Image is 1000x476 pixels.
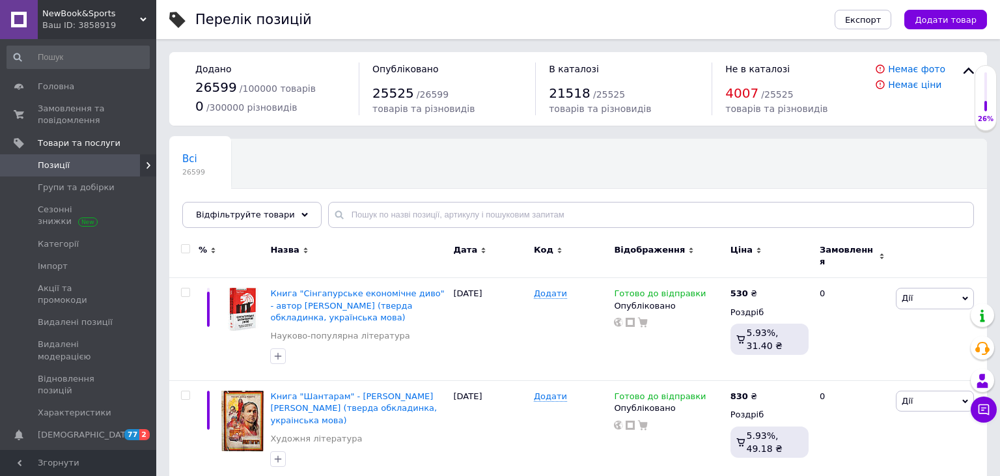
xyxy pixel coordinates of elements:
button: Додати товар [904,10,987,29]
div: ₴ [730,391,757,402]
span: Дата [454,244,478,256]
a: Книга "Шантарам" - [PERSON_NAME] [PERSON_NAME] (тверда обкладинка, украінська мова) [270,391,437,425]
span: товарів та різновидів [549,104,651,114]
span: 4007 [725,85,758,101]
span: 21518 [549,85,590,101]
span: Відновлення позицій [38,373,120,397]
div: Опубліковано [614,300,723,312]
input: Пошук по назві позиції, артикулу і пошуковим запитам [328,202,974,228]
span: Додано [195,64,231,74]
span: 0 [195,98,204,114]
span: Всі [182,153,197,165]
div: Роздріб [730,307,809,318]
span: / 25525 [593,89,625,100]
span: Акції та промокоди [38,283,120,306]
div: [DATE] [451,278,531,381]
div: ₴ [730,288,757,300]
div: Опубліковано [614,402,723,414]
span: Дії [902,396,913,406]
span: В каталозі [549,64,599,74]
span: Відображення [614,244,685,256]
span: Не в каталозі [725,64,790,74]
a: Немає ціни [888,79,941,90]
span: 77 [124,429,139,440]
span: Замовлення [820,244,876,268]
input: Пошук [7,46,150,69]
span: Назва [270,244,299,256]
a: Книга "Сінгапурське економічне диво" - автор [PERSON_NAME] (тверда обкладинка, українська мова) [270,288,444,322]
span: Відфільтруйте товари [196,210,295,219]
span: Імпорт [38,260,68,272]
span: Категорії [38,238,79,250]
span: товарів та різновидів [725,104,827,114]
div: Перелік позицій [195,13,312,27]
span: Додати [534,391,567,402]
span: 26599 [195,79,237,95]
span: товарів та різновидів [372,104,475,114]
span: % [199,244,207,256]
img: Книга "Шантарам" - автор Грегорі Девід Робертс (тверда обкладинка, украінська мова) [221,391,264,451]
span: 26599 [182,167,205,177]
span: Товари та послуги [38,137,120,149]
span: Готово до відправки [614,391,706,405]
span: 25525 [372,85,414,101]
a: Немає фото [888,64,945,74]
span: Готово до відправки [614,288,706,302]
span: Додати [534,288,567,299]
span: / 100000 товарів [240,83,316,94]
div: 0 [812,278,893,381]
div: Ваш ID: 3858919 [42,20,156,31]
span: Замовлення та повідомлення [38,103,120,126]
span: Сезонні знижки [38,204,120,227]
a: Науково-популярна література [270,330,410,342]
span: [DEMOGRAPHIC_DATA] [38,429,134,441]
span: Дії [902,293,913,303]
div: Роздріб [730,409,809,421]
span: Позиції [38,160,70,171]
span: 5.93%, 31.40 ₴ [747,328,783,351]
span: / 25525 [761,89,793,100]
span: Видалені позиції [38,316,113,328]
span: Групи та добірки [38,182,115,193]
span: 2 [139,429,150,440]
b: 830 [730,391,748,401]
span: Ціна [730,244,753,256]
span: Код [534,244,553,256]
span: 5.93%, 49.18 ₴ [747,430,783,454]
a: Художня література [270,433,362,445]
span: Додати товар [915,15,977,25]
b: 530 [730,288,748,298]
span: Характеристики [38,407,111,419]
img: Книга "Сінгапурське економічне диво" - автор Гаррі Родан (тверда обкладинка, українська мова) [221,288,264,330]
span: NewBook&Sports [42,8,140,20]
span: Видалені модерацією [38,339,120,362]
button: Експорт [835,10,892,29]
span: Опубліковано [372,64,439,74]
span: Експорт [845,15,882,25]
button: Чат з покупцем [971,397,997,423]
span: / 26599 [417,89,449,100]
span: Головна [38,81,74,92]
div: 26% [975,115,996,124]
span: / 300000 різновидів [206,102,298,113]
